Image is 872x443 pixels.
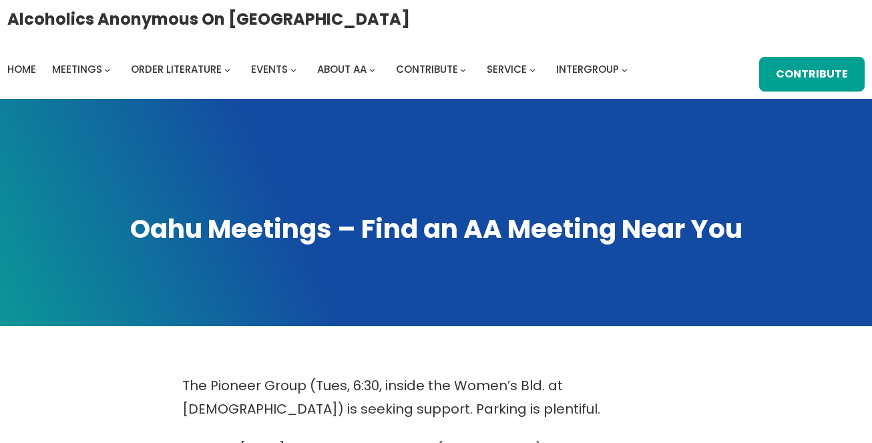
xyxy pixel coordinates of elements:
[487,60,527,79] a: Service
[52,60,102,79] a: Meetings
[487,62,527,76] span: Service
[13,211,859,247] h1: Oahu Meetings – Find an AA Meeting Near You
[396,60,458,79] a: Contribute
[556,62,619,76] span: Intergroup
[7,60,632,79] nav: Intergroup
[396,62,458,76] span: Contribute
[529,66,535,72] button: Service submenu
[622,66,628,72] button: Intergroup submenu
[52,62,102,76] span: Meetings
[251,62,288,76] span: Events
[224,66,230,72] button: Order Literature submenu
[759,57,865,92] a: Contribute
[369,66,375,72] button: About AA submenu
[182,374,690,421] p: The Pioneer Group (Tues, 6:30, inside the Women’s Bld. at [DEMOGRAPHIC_DATA]) is seeking support....
[556,60,619,79] a: Intergroup
[460,66,466,72] button: Contribute submenu
[131,62,222,76] span: Order Literature
[7,5,410,33] a: Alcoholics Anonymous on [GEOGRAPHIC_DATA]
[251,60,288,79] a: Events
[7,62,36,76] span: Home
[290,66,296,72] button: Events submenu
[7,60,36,79] a: Home
[104,66,110,72] button: Meetings submenu
[317,62,367,76] span: About AA
[317,60,367,79] a: About AA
